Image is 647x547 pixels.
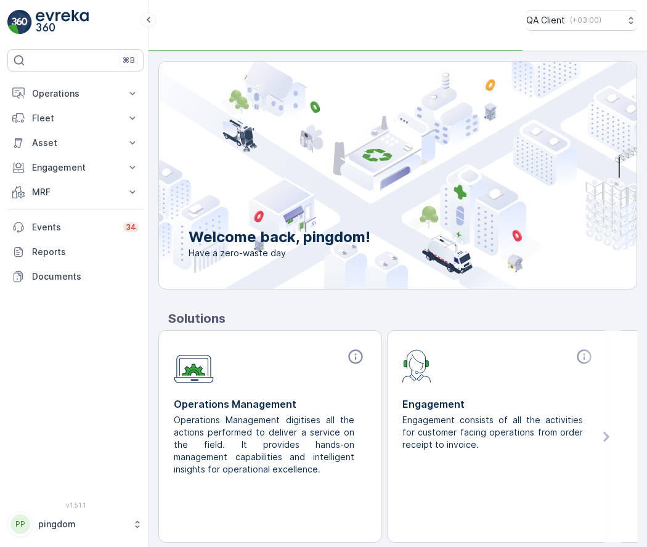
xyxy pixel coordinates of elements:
p: Solutions [168,309,637,328]
img: module-icon [402,348,431,383]
p: Operations Management digitises all the actions performed to deliver a service on the field. It p... [174,414,357,476]
span: v 1.51.1 [7,501,144,509]
button: Operations [7,81,144,106]
p: Asset [32,137,119,149]
img: module-icon [174,348,214,383]
p: ( +03:00 ) [570,15,601,25]
p: Operations Management [174,397,367,411]
button: Engagement [7,155,144,180]
p: Reports [32,246,139,258]
p: QA Client [526,14,565,26]
p: Documents [32,270,139,283]
span: Have a zero-waste day [189,247,370,259]
button: QA Client(+03:00) [526,10,637,31]
p: Engagement consists of all the activities for customer facing operations from order receipt to in... [402,414,585,451]
p: Operations [32,87,119,100]
img: logo [7,10,32,34]
p: Engagement [32,161,119,174]
p: Engagement [402,397,595,411]
img: logo_light-DOdMpM7g.png [36,10,89,34]
p: Fleet [32,112,119,124]
p: ⌘B [123,55,135,65]
p: Events [32,221,116,233]
a: Documents [7,264,144,289]
button: Asset [7,131,144,155]
a: Reports [7,240,144,264]
button: Fleet [7,106,144,131]
button: MRF [7,180,144,205]
p: MRF [32,186,119,198]
p: Welcome back, pingdom! [189,227,370,247]
p: pingdom [38,518,126,530]
button: PPpingdom [7,511,144,537]
a: Events34 [7,215,144,240]
div: PP [10,514,30,534]
img: city illustration [104,62,637,289]
p: 34 [126,222,136,232]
